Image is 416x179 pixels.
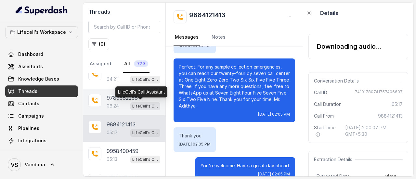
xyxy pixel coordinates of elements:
span: Assistants [18,63,43,70]
span: Call ID [314,89,327,96]
nav: Tabs [88,55,160,73]
span: Call Duration [314,101,342,108]
p: 9958490459 [107,147,138,155]
p: LifeCell's Call Assistant [132,156,158,163]
a: Notes [210,29,227,46]
p: LifeCell's Call Assistant [132,130,158,136]
p: 04:21 [107,76,118,83]
nav: Tabs [174,29,295,46]
span: Knowledge Bases [18,76,59,82]
a: Assistants [5,61,78,72]
span: 779 [134,60,148,67]
span: Dashboard [18,51,43,58]
a: API Settings [5,147,78,159]
span: Start time [314,124,340,137]
a: Messages [174,29,200,46]
span: [DATE] 02:05 PM [258,172,290,177]
span: 9884121413 [378,113,403,119]
span: [DATE] 02:05 PM [258,112,290,117]
a: Knowledge Bases [5,73,78,85]
a: Vandana [5,156,78,174]
span: [DATE] 2:00:07 PM GMT+5:30 [345,124,403,137]
span: Contacts [18,100,39,107]
span: 74101780741757406607 [355,89,403,96]
p: You're welcome. Have a great day ahead. [201,162,290,169]
p: Lifecell's Workspace [17,28,66,36]
span: Call From [314,113,334,119]
div: Downloading audio... [317,42,382,51]
p: LifeCell's Call Assistant [132,76,158,83]
span: Vandana [25,161,45,168]
a: Threads [5,85,78,97]
p: 9884121413 [107,121,136,128]
span: [DATE] 02:05 PM [179,142,211,147]
a: Assigned [88,55,112,73]
button: Lifecell's Workspace [5,26,78,38]
span: Threads [18,88,37,95]
p: 05:17 [107,129,118,136]
button: (0) [88,38,109,50]
a: Contacts [5,98,78,109]
span: Campaigns [18,113,44,119]
span: Pipelines [18,125,39,132]
a: Integrations [5,135,78,147]
p: 05:13 [107,156,117,162]
a: Campaigns [5,110,78,122]
a: Dashboard [5,48,78,60]
h2: Threads [88,8,160,16]
p: Perfect. For any sample collection emergencies, you can reach our twenty-four by seven call cente... [179,64,290,109]
p: 06:24 [107,103,119,109]
text: VS [11,161,18,168]
input: Search by Call ID or Phone Number [88,21,160,33]
span: Integrations [18,137,46,144]
span: Conversation Details [314,78,361,84]
p: Details [320,9,338,17]
a: All779 [123,55,149,73]
span: Extraction Details [314,156,355,163]
span: API Settings [18,150,46,156]
div: LifeCell's Call Assistant [115,86,167,97]
p: LifeCell's Call Assistant [132,103,158,109]
h2: 9884121413 [189,10,226,23]
a: Pipelines [5,122,78,134]
img: light.svg [16,5,68,16]
p: Thank you. [179,133,211,139]
span: 05:17 [392,101,403,108]
p: 9789582258 [107,94,138,102]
